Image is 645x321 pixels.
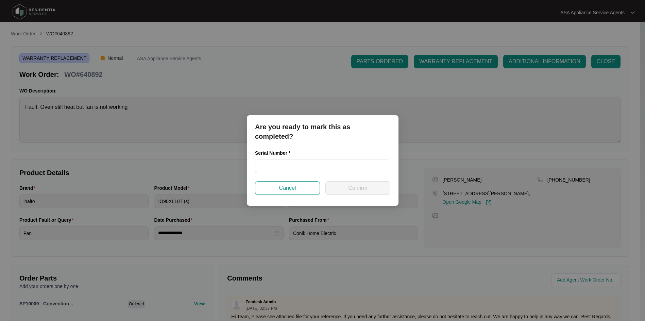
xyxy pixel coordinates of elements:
[325,181,390,195] button: Confirm
[279,184,296,192] span: Cancel
[255,122,390,132] p: Are you ready to mark this as
[255,150,295,156] label: Serial Number *
[255,132,390,141] p: completed?
[255,181,320,195] button: Cancel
